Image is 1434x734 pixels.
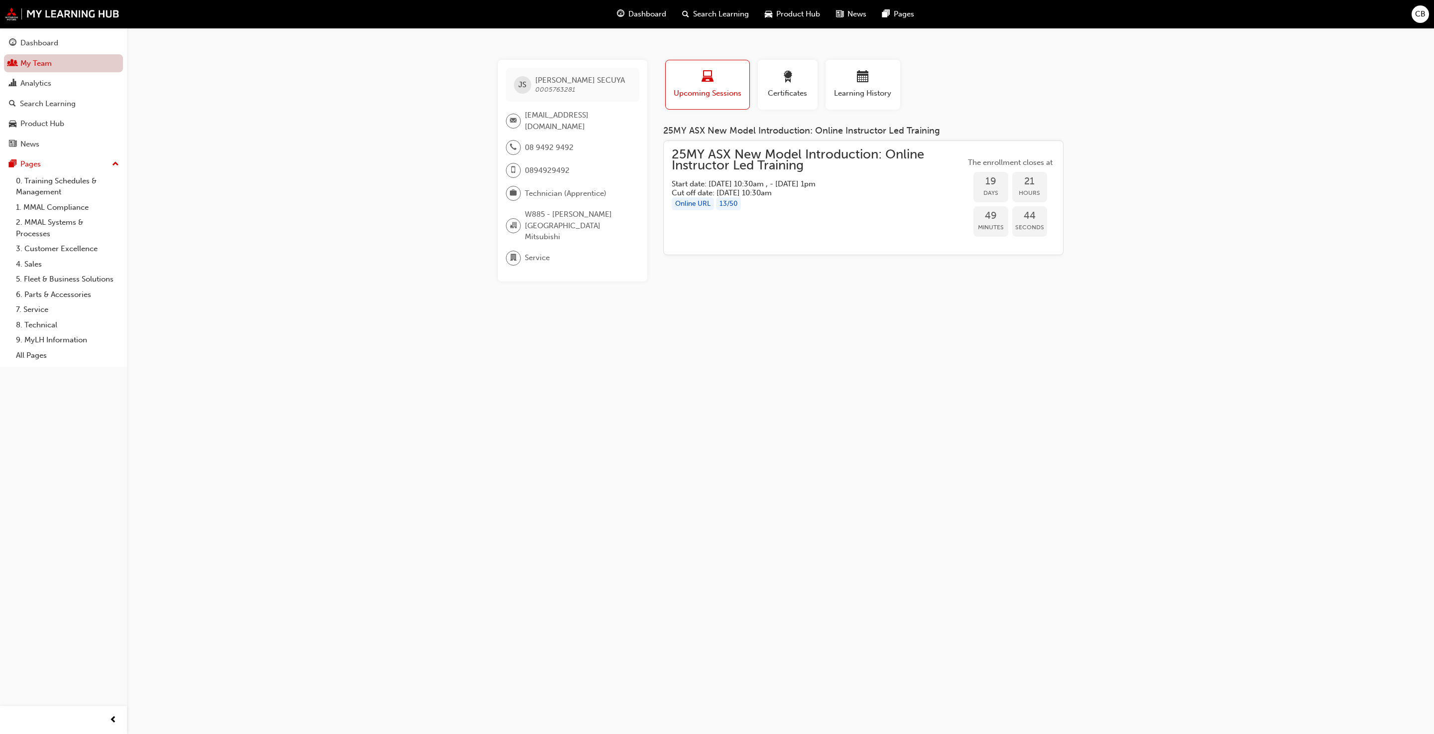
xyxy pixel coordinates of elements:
[4,135,123,153] a: News
[874,4,922,24] a: pages-iconPages
[663,126,1064,137] div: 25MY ASX New Model Introduction: Online Instructor Led Training
[4,115,123,133] a: Product Hub
[510,252,517,265] span: department-icon
[672,197,714,211] div: Online URL
[9,140,16,149] span: news-icon
[5,7,119,20] img: mmal
[20,78,51,89] div: Analytics
[765,88,810,99] span: Certificates
[20,118,64,130] div: Product Hub
[525,252,550,264] span: Service
[525,209,631,243] span: W885 - [PERSON_NAME][GEOGRAPHIC_DATA] Mitsubishi
[716,197,741,211] div: 13 / 50
[4,54,123,73] a: My Team
[4,155,123,173] button: Pages
[702,71,714,84] span: laptop-icon
[510,187,517,200] span: briefcase-icon
[525,142,574,153] span: 08 9492 9492
[12,348,123,363] a: All Pages
[682,8,689,20] span: search-icon
[826,60,900,110] button: Learning History
[9,39,16,48] span: guage-icon
[758,60,818,110] button: Certificates
[12,215,123,241] a: 2. MMAL Systems & Processes
[894,8,914,20] span: Pages
[12,200,123,215] a: 1. MMAL Compliance
[973,187,1008,199] span: Days
[12,302,123,317] a: 7. Service
[510,141,517,154] span: phone-icon
[973,222,1008,233] span: Minutes
[4,95,123,113] a: Search Learning
[110,714,117,727] span: prev-icon
[882,8,890,20] span: pages-icon
[510,164,517,177] span: mobile-icon
[525,110,631,132] span: [EMAIL_ADDRESS][DOMAIN_NAME]
[20,158,41,170] div: Pages
[12,317,123,333] a: 8. Technical
[9,160,16,169] span: pages-icon
[4,34,123,52] a: Dashboard
[525,188,606,199] span: Technician (Apprentice)
[673,88,742,99] span: Upcoming Sessions
[857,71,869,84] span: calendar-icon
[757,4,828,24] a: car-iconProduct Hub
[9,120,16,129] span: car-icon
[510,219,517,232] span: organisation-icon
[1012,176,1047,187] span: 21
[20,37,58,49] div: Dashboard
[12,332,123,348] a: 9. MyLH Information
[973,210,1008,222] span: 49
[518,79,526,91] span: JS
[833,88,893,99] span: Learning History
[12,287,123,302] a: 6. Parts & Accessories
[765,8,772,20] span: car-icon
[672,179,950,188] h5: Start date: [DATE] 10:30am , - [DATE] 1pm
[535,85,575,94] span: 0005763281
[828,4,874,24] a: news-iconNews
[628,8,666,20] span: Dashboard
[12,241,123,257] a: 3. Customer Excellence
[847,8,866,20] span: News
[9,59,16,68] span: people-icon
[1012,222,1047,233] span: Seconds
[1415,8,1426,20] span: CB
[617,8,624,20] span: guage-icon
[12,173,123,200] a: 0. Training Schedules & Management
[20,98,76,110] div: Search Learning
[12,272,123,287] a: 5. Fleet & Business Solutions
[609,4,674,24] a: guage-iconDashboard
[525,165,570,176] span: 0894929492
[776,8,820,20] span: Product Hub
[672,149,965,171] span: 25MY ASX New Model Introduction: Online Instructor Led Training
[672,149,1055,247] a: 25MY ASX New Model Introduction: Online Instructor Led TrainingStart date: [DATE] 10:30am , - [DA...
[693,8,749,20] span: Search Learning
[1412,5,1429,23] button: CB
[1012,210,1047,222] span: 44
[112,158,119,171] span: up-icon
[9,100,16,109] span: search-icon
[4,74,123,93] a: Analytics
[973,176,1008,187] span: 19
[9,79,16,88] span: chart-icon
[672,188,950,197] h5: Cut off date: [DATE] 10:30am
[665,60,750,110] button: Upcoming Sessions
[12,257,123,272] a: 4. Sales
[782,71,794,84] span: award-icon
[20,139,39,150] div: News
[510,115,517,128] span: email-icon
[965,157,1055,168] span: The enrollment closes at
[674,4,757,24] a: search-iconSearch Learning
[4,32,123,155] button: DashboardMy TeamAnalyticsSearch LearningProduct HubNews
[836,8,843,20] span: news-icon
[535,76,625,85] span: [PERSON_NAME] SECUYA
[1012,187,1047,199] span: Hours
